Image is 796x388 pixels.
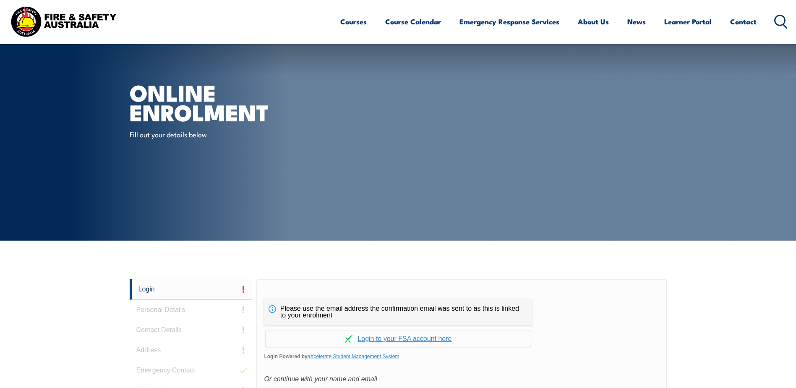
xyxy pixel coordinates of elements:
span: Login Powered by [264,350,659,363]
p: Fill out your details below [130,129,283,139]
div: Please use the email address the confirmation email was sent to as this is linked to your enrolment [264,299,532,325]
a: About Us [578,10,609,33]
a: News [627,10,646,33]
h1: Online Enrolment [130,82,337,121]
div: Or continue with your name and email [264,373,659,385]
img: Log in withaxcelerate [345,335,352,343]
a: Courses [340,10,367,33]
a: aXcelerate Student Management System [308,354,399,359]
a: Course Calendar [385,10,441,33]
a: Contact [730,10,757,33]
a: Learner Portal [664,10,712,33]
a: Login [130,279,252,300]
a: Emergency Response Services [459,10,559,33]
